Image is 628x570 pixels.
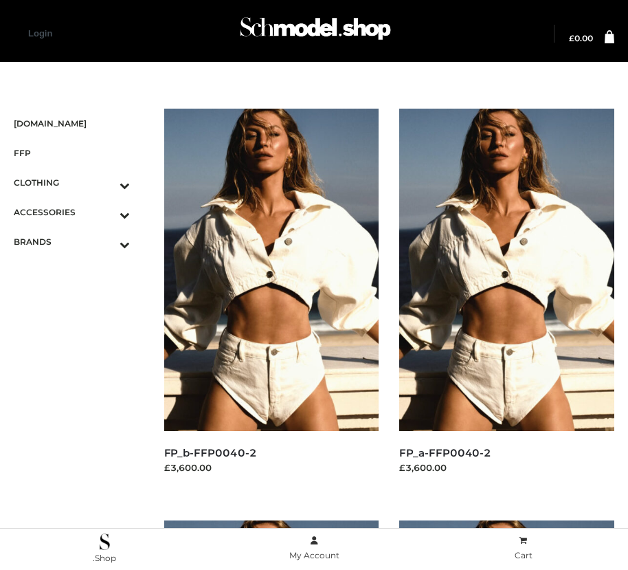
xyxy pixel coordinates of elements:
[82,227,130,256] button: Toggle Submenu
[14,234,130,250] span: BRANDS
[399,461,614,474] div: £3,600.00
[569,33,574,43] span: £
[164,446,257,459] a: FP_b-FFP0040-2
[14,175,130,190] span: CLOTHING
[82,168,130,197] button: Toggle Submenu
[14,197,130,227] a: ACCESSORIESToggle Submenu
[164,461,379,474] div: £3,600.00
[234,12,394,56] a: Schmodel Admin 964
[14,204,130,220] span: ACCESSORIES
[14,168,130,197] a: CLOTHINGToggle Submenu
[14,227,130,256] a: BRANDSToggle Submenu
[210,533,419,564] a: My Account
[14,145,130,161] span: FFP
[14,109,130,138] a: [DOMAIN_NAME]
[289,550,339,560] span: My Account
[236,8,394,56] img: Schmodel Admin 964
[399,446,491,459] a: FP_a-FFP0040-2
[82,197,130,227] button: Toggle Submenu
[100,534,110,550] img: .Shop
[569,33,593,43] bdi: 0.00
[93,553,116,563] span: .Shop
[418,533,628,564] a: Cart
[14,138,130,168] a: FFP
[28,28,52,39] a: Login
[515,550,532,560] span: Cart
[569,34,593,43] a: £0.00
[14,116,130,131] span: [DOMAIN_NAME]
